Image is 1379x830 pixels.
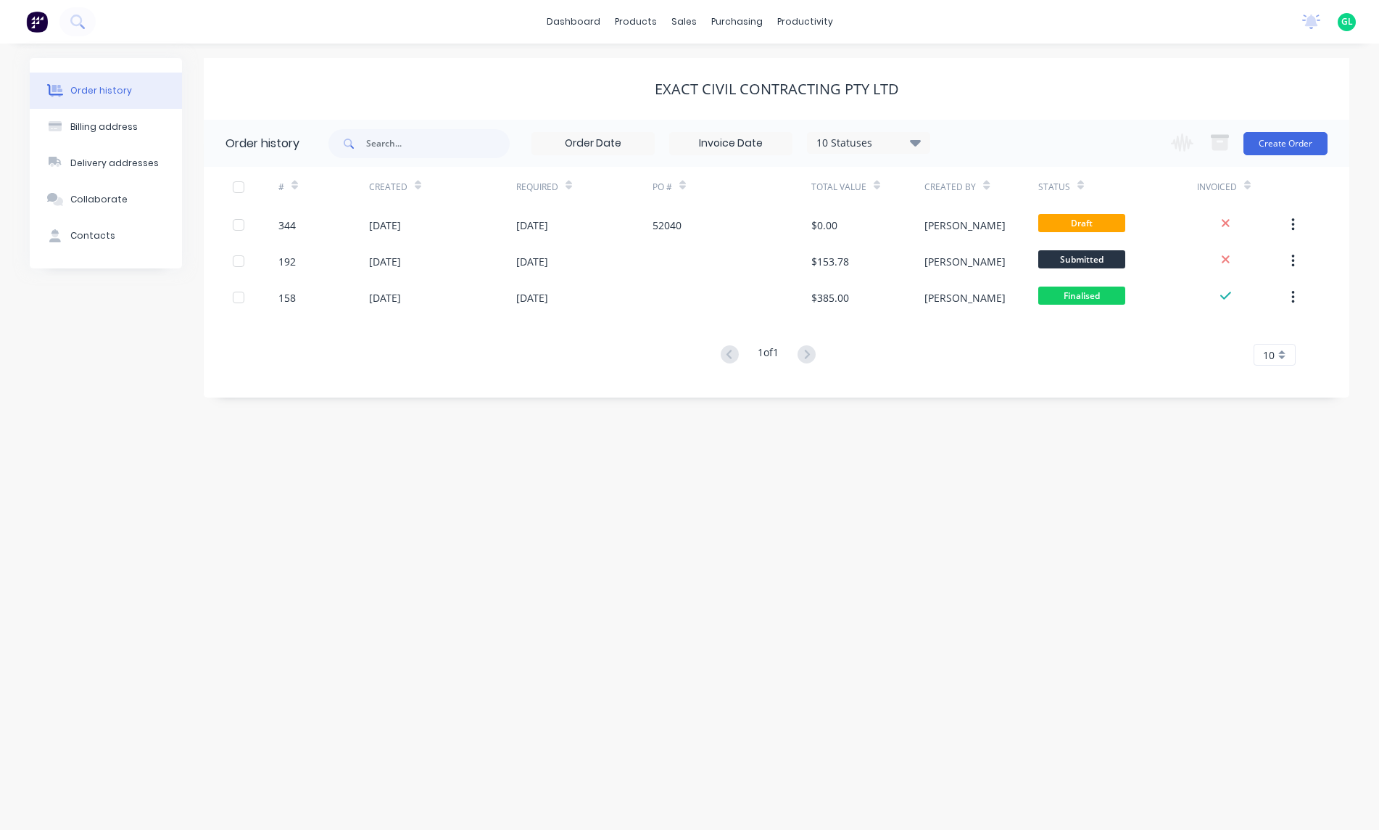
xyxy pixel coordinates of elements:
div: Invoiced [1197,181,1237,194]
div: [DATE] [516,290,548,305]
div: 10 Statuses [808,135,929,151]
input: Order Date [532,133,654,155]
div: $0.00 [811,218,837,233]
span: GL [1341,15,1353,28]
div: sales [664,11,704,33]
a: dashboard [539,11,608,33]
div: [PERSON_NAME] [924,290,1006,305]
div: Created By [924,167,1038,207]
div: [DATE] [369,218,401,233]
div: Status [1038,181,1070,194]
div: productivity [770,11,840,33]
div: # [278,167,369,207]
div: Collaborate [70,193,128,206]
input: Invoice Date [670,133,792,155]
div: [PERSON_NAME] [924,218,1006,233]
button: Billing address [30,109,182,145]
div: Order history [70,84,132,97]
button: Contacts [30,218,182,254]
div: $385.00 [811,290,849,305]
div: [PERSON_NAME] [924,254,1006,269]
div: products [608,11,664,33]
div: Created [369,167,516,207]
div: [DATE] [369,290,401,305]
div: [DATE] [516,218,548,233]
div: Invoiced [1197,167,1288,207]
div: Delivery addresses [70,157,159,170]
input: Search... [366,129,510,158]
button: Collaborate [30,181,182,218]
div: Status [1038,167,1197,207]
div: Created By [924,181,976,194]
img: Factory [26,11,48,33]
div: 344 [278,218,296,233]
div: Total Value [811,167,924,207]
span: Finalised [1038,287,1125,305]
div: PO # [653,181,672,194]
div: [DATE] [369,254,401,269]
div: [DATE] [516,254,548,269]
div: Contacts [70,229,115,242]
div: 158 [278,290,296,305]
div: Order history [225,135,299,152]
div: 192 [278,254,296,269]
div: Exact Civil Contracting Pty Ltd [655,81,899,98]
div: 1 of 1 [758,345,779,366]
div: # [278,181,284,194]
div: Required [516,181,558,194]
div: PO # [653,167,811,207]
span: 10 [1263,348,1275,363]
button: Create Order [1243,132,1328,155]
span: Submitted [1038,250,1125,268]
div: $153.78 [811,254,849,269]
div: Required [516,167,653,207]
div: 52040 [653,218,682,233]
span: Draft [1038,214,1125,232]
button: Delivery addresses [30,145,182,181]
div: Created [369,181,407,194]
div: Total Value [811,181,866,194]
div: purchasing [704,11,770,33]
div: Billing address [70,120,138,133]
button: Order history [30,73,182,109]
